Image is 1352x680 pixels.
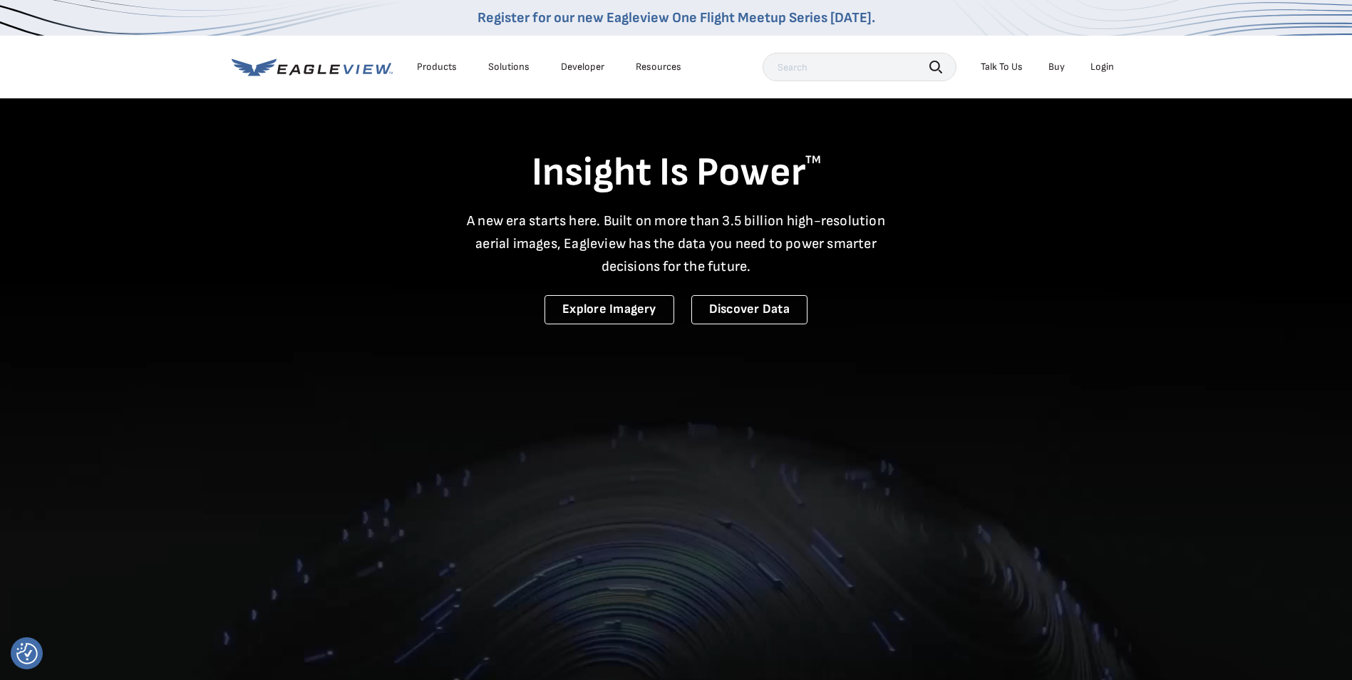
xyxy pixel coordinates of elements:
a: Explore Imagery [545,295,674,324]
div: Resources [636,61,681,73]
a: Discover Data [691,295,807,324]
div: Solutions [488,61,530,73]
sup: TM [805,153,821,167]
div: Talk To Us [981,61,1023,73]
a: Register for our new Eagleview One Flight Meetup Series [DATE]. [478,9,875,26]
p: A new era starts here. Built on more than 3.5 billion high-resolution aerial images, Eagleview ha... [458,210,894,278]
a: Developer [561,61,604,73]
div: Products [417,61,457,73]
div: Login [1090,61,1114,73]
img: Revisit consent button [16,643,38,664]
button: Consent Preferences [16,643,38,664]
a: Buy [1048,61,1065,73]
h1: Insight Is Power [232,148,1121,198]
input: Search [763,53,956,81]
